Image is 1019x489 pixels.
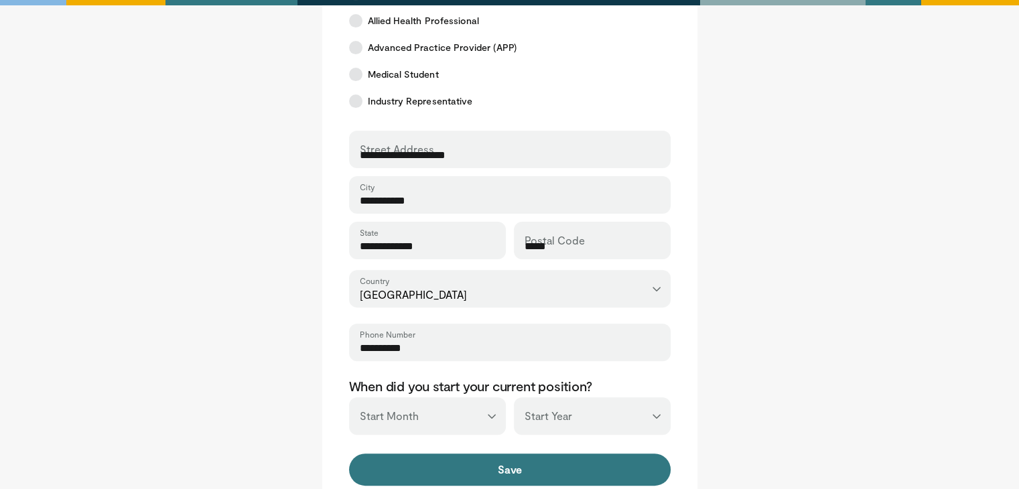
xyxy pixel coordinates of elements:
p: When did you start your current position? [349,377,671,395]
span: Allied Health Professional [368,14,480,27]
span: Medical Student [368,68,439,81]
span: Advanced Practice Provider (APP) [368,41,517,54]
button: Save [349,453,671,486]
label: Postal Code [525,227,585,254]
label: Street Address [360,136,434,163]
span: Industry Representative [368,94,473,108]
label: City [360,182,375,192]
label: State [360,227,379,238]
label: Phone Number [360,329,415,340]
